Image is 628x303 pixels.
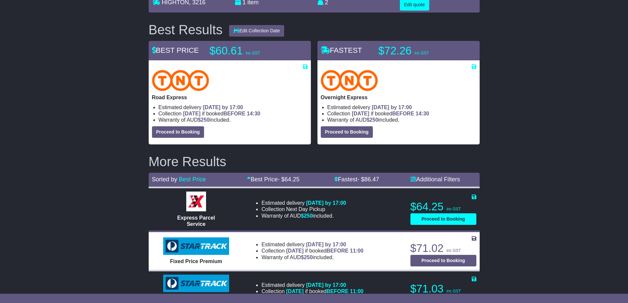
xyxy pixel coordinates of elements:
[372,105,412,110] span: [DATE] by 17:00
[410,242,476,255] p: $71.02
[304,255,313,260] span: 250
[247,176,299,183] a: Best Price- $64.25
[198,117,210,123] span: $
[261,241,363,248] li: Estimated delivery
[152,70,209,91] img: TNT Domestic: Road Express
[321,70,378,91] img: TNT Domestic: Overnight Express
[261,254,363,260] li: Warranty of AUD included.
[301,255,313,260] span: $
[370,117,378,123] span: 250
[261,206,346,212] li: Collection
[261,248,363,254] li: Collection
[415,51,429,55] span: inc GST
[286,206,325,212] span: Next Day Pickup
[183,111,200,116] span: [DATE]
[179,176,206,183] a: Best Price
[301,213,313,219] span: $
[278,176,299,183] span: - $
[229,25,284,37] button: Edit Collection Date
[152,126,204,138] button: Proceed to Booking
[327,104,476,110] li: Estimated delivery
[304,213,313,219] span: 250
[201,117,210,123] span: 250
[159,110,308,117] li: Collection
[321,46,362,54] span: FASTEST
[163,275,229,292] img: StarTrack: Fixed Price Premium ATL
[350,248,364,254] span: 11:00
[410,200,476,213] p: $64.25
[159,104,308,110] li: Estimated delivery
[326,248,348,254] span: BEFORE
[447,207,461,211] span: inc GST
[183,111,260,116] span: if booked
[447,289,461,293] span: inc GST
[410,176,460,183] a: Additional Filters
[364,176,379,183] span: 86.47
[152,94,308,101] p: Road Express
[327,110,476,117] li: Collection
[416,111,429,116] span: 14:30
[334,176,379,183] a: Fastest- $86.47
[286,248,304,254] span: [DATE]
[357,176,379,183] span: - $
[410,213,476,225] button: Proceed to Booking
[186,192,206,211] img: Border Express: Express Parcel Service
[321,126,373,138] button: Proceed to Booking
[306,242,346,247] span: [DATE] by 17:00
[352,111,369,116] span: [DATE]
[210,44,292,57] p: $60.61
[170,258,222,264] span: Fixed Price Premium
[163,237,229,255] img: StarTrack: Fixed Price Premium
[327,117,476,123] li: Warranty of AUD included.
[350,288,364,294] span: 11:00
[261,200,346,206] li: Estimated delivery
[352,111,429,116] span: if booked
[247,111,260,116] span: 14:30
[224,111,246,116] span: BEFORE
[284,176,299,183] span: 64.25
[145,22,226,37] div: Best Results
[177,215,215,227] span: Express Parcel Service
[286,248,363,254] span: if booked
[152,176,177,183] span: Sorted by
[367,117,378,123] span: $
[159,117,308,123] li: Warranty of AUD included.
[410,282,476,295] p: $71.03
[261,288,363,294] li: Collection
[306,200,346,206] span: [DATE] by 17:00
[152,46,199,54] span: BEST PRICE
[447,248,461,253] span: inc GST
[149,154,480,169] h2: More Results
[286,288,363,294] span: if booked
[261,282,363,288] li: Estimated delivery
[306,282,346,288] span: [DATE] by 17:00
[326,288,348,294] span: BEFORE
[246,51,260,55] span: inc GST
[203,105,243,110] span: [DATE] by 17:00
[321,94,476,101] p: Overnight Express
[410,255,476,266] button: Proceed to Booking
[261,213,346,219] li: Warranty of AUD included.
[378,44,461,57] p: $72.26
[392,111,414,116] span: BEFORE
[286,288,304,294] span: [DATE]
